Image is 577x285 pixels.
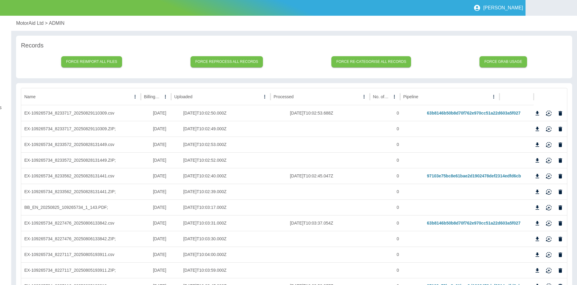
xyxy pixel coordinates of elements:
button: Name column menu [131,92,139,101]
div: 26/08/2025 [150,152,180,168]
div: Processed [274,94,293,99]
div: 26/08/2025 [150,184,180,199]
button: Delete [556,156,565,165]
a: 63b8146b50b8d70f762e970cc51a22d603a5f027 [427,111,521,115]
div: 0 [394,262,424,278]
div: 2025-09-01T10:02:53.688Z [287,105,393,121]
button: Reimport [544,219,553,228]
div: 2025-08-07T10:03:31.000Z [180,215,287,231]
button: Download [533,109,542,118]
div: 26/08/2025 [150,137,180,152]
button: Delete [556,266,565,275]
div: 26/07/2025 [150,231,180,247]
button: Processed column menu [360,92,368,101]
div: EX-109265734_8227117_20250805193911.ZIP; [21,262,150,278]
a: 97103e75bc8e61bae2d1902478def2314edfd6cb [427,173,521,178]
button: Download [533,235,542,244]
div: EX-109265734_8233562_20250828131441.csv [21,168,150,184]
div: Uploaded [174,94,192,99]
button: Download [533,250,542,259]
button: Uploaded column menu [260,92,269,101]
div: EX-109265734_8233572_20250828131449.ZIP; [21,152,150,168]
div: 2025-08-06T10:04:00.000Z [180,247,287,262]
button: Reimport [544,172,553,181]
button: Delete [556,172,565,181]
a: ADMIN [49,20,65,27]
div: 26/08/2025 [150,105,180,121]
div: EX-109265734_8233717_20250829110309.csv [21,105,150,121]
button: Delete [556,125,565,134]
button: Reimport [544,266,553,275]
div: 26/07/2025 [150,215,180,231]
div: Name [24,94,35,99]
div: 2025-08-29T10:02:53.000Z [180,137,287,152]
div: 0 [394,184,424,199]
p: [PERSON_NAME] [483,5,523,11]
div: EX-109265734_8227476_20250806133842.ZIP; [21,231,150,247]
div: EX-109265734_8233717_20250829110309.ZIP; [21,121,150,137]
h6: Records [21,40,567,50]
div: 2025-08-06T10:03:59.000Z [180,262,287,278]
div: 2025-08-29T10:02:39.000Z [180,184,287,199]
div: 0 [394,152,424,168]
div: 0 [394,121,424,137]
div: BB_EN_20250825_109265734_1_143.PDF; [21,199,150,215]
button: Delete [556,219,565,228]
div: Billing Date [144,94,161,99]
button: No. of rows column menu [390,92,399,101]
button: Force reprocess all records [191,56,263,67]
button: Reimport [544,125,553,134]
div: 2025-09-01T10:02:50.000Z [180,105,287,121]
button: Force re-categorise all records [331,56,411,67]
a: 63b8146b50b8d70f762e970cc51a22d603a5f027 [427,221,521,225]
button: Reimport [544,109,553,118]
div: EX-109265734_8227476_20250806133842.csv [21,215,150,231]
button: Billing Date column menu [161,92,170,101]
div: EX-109265734_8227117_20250805193911.csv [21,247,150,262]
div: 2025-08-29T10:02:52.000Z [180,152,287,168]
div: 2025-09-01T10:02:49.000Z [180,121,287,137]
button: Reimport [544,203,553,212]
button: [PERSON_NAME] [471,2,526,14]
button: Reimport [544,235,553,244]
div: 26/08/2025 [150,168,180,184]
div: 2025-08-07T10:03:30.000Z [180,231,287,247]
div: 0 [394,231,424,247]
div: 26/08/2025 [150,199,180,215]
button: Reimport [544,250,553,259]
button: Download [533,266,542,275]
button: Download [533,125,542,134]
button: Force reimport all files [61,56,122,67]
button: Delete [556,203,565,212]
div: EX-109265734_8233562_20250828131441.ZIP; [21,184,150,199]
div: 0 [394,199,424,215]
button: Download [533,203,542,212]
div: 26/08/2025 [150,121,180,137]
div: 0 [394,137,424,152]
div: Pipeline [403,94,418,99]
div: 2025-08-29T10:02:45.047Z [287,168,393,184]
button: Reimport [544,156,553,165]
a: MotorAid Ltd [16,20,44,27]
div: 0 [394,168,424,184]
div: No. of rows [373,94,390,99]
button: Delete [556,250,565,259]
div: 2025-08-28T10:03:17.000Z [180,199,287,215]
button: Delete [556,109,565,118]
button: Download [533,156,542,165]
button: Delete [556,235,565,244]
button: Download [533,140,542,149]
p: > [45,20,48,27]
div: 0 [394,215,424,231]
button: Download [533,219,542,228]
div: 26/07/2025 [150,262,180,278]
button: Reimport [544,187,553,196]
div: 26/07/2025 [150,247,180,262]
button: Download [533,172,542,181]
button: Force grab usage [479,56,527,67]
button: Delete [556,140,565,149]
div: 2025-08-29T10:02:40.000Z [180,168,287,184]
div: 0 [394,247,424,262]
